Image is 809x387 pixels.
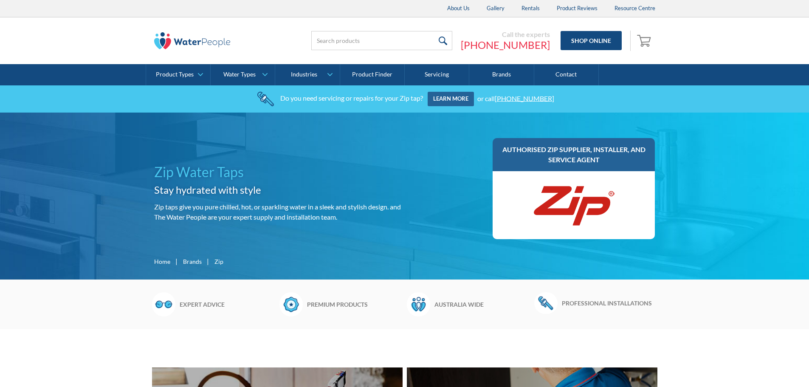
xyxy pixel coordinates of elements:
[146,64,210,85] a: Product Types
[211,64,275,85] a: Water Types
[461,30,550,39] div: Call the experts
[279,292,303,316] img: Badge
[154,257,170,266] a: Home
[495,94,554,102] a: [PHONE_NUMBER]
[534,292,558,314] img: Wrench
[214,257,223,266] div: Zip
[434,300,530,309] h6: Australia wide
[291,71,317,78] div: Industries
[183,257,202,266] a: Brands
[501,144,647,165] h3: Authorised Zip supplier, installer, and service agent
[154,32,231,49] img: The Water People
[461,39,550,51] a: [PHONE_NUMBER]
[428,92,474,106] a: Learn more
[280,94,423,102] div: Do you need servicing or repairs for your Zip tap?
[154,202,401,222] p: Zip taps give you pure chilled, hot, or sparkling water in a sleek and stylish design. and The Wa...
[223,71,256,78] div: Water Types
[477,94,554,102] div: or call
[407,292,430,316] img: Waterpeople Symbol
[175,256,179,266] div: |
[635,31,655,51] a: Open empty cart
[275,64,339,85] a: Industries
[637,34,653,47] img: shopping cart
[562,299,657,308] h6: Professional installations
[561,31,622,50] a: Shop Online
[154,162,401,182] h1: Zip Water Taps
[311,31,452,50] input: Search products
[180,300,275,309] h6: Expert advice
[156,71,194,78] div: Product Types
[405,64,469,85] a: Servicing
[307,300,403,309] h6: Premium products
[469,64,534,85] a: Brands
[340,64,405,85] a: Product Finder
[531,180,616,231] img: Zip
[154,182,401,198] h2: Stay hydrated with style
[152,292,175,316] img: Glasses
[206,256,210,266] div: |
[534,64,599,85] a: Contact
